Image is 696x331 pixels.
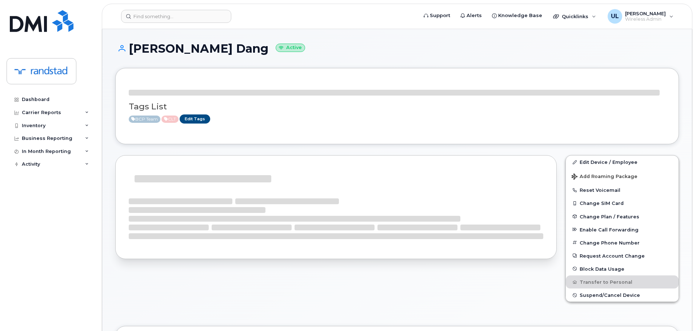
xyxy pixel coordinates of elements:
button: Change Phone Number [566,236,679,249]
span: Active [129,116,160,123]
span: Enable Call Forwarding [580,227,639,232]
button: Change SIM Card [566,197,679,210]
span: Change Plan / Features [580,214,639,219]
button: Block Data Usage [566,262,679,275]
h3: Tags List [129,102,665,111]
h1: [PERSON_NAME] Dang [115,42,679,55]
small: Active [276,44,305,52]
button: Request Account Change [566,249,679,262]
button: Suspend/Cancel Device [566,288,679,302]
button: Change Plan / Features [566,210,679,223]
button: Add Roaming Package [566,169,679,183]
button: Reset Voicemail [566,183,679,197]
span: Add Roaming Package [572,174,637,181]
span: Active [161,116,179,123]
button: Transfer to Personal [566,275,679,288]
a: Edit Tags [180,114,210,124]
button: Enable Call Forwarding [566,223,679,236]
span: Suspend/Cancel Device [580,292,640,298]
a: Edit Device / Employee [566,156,679,169]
